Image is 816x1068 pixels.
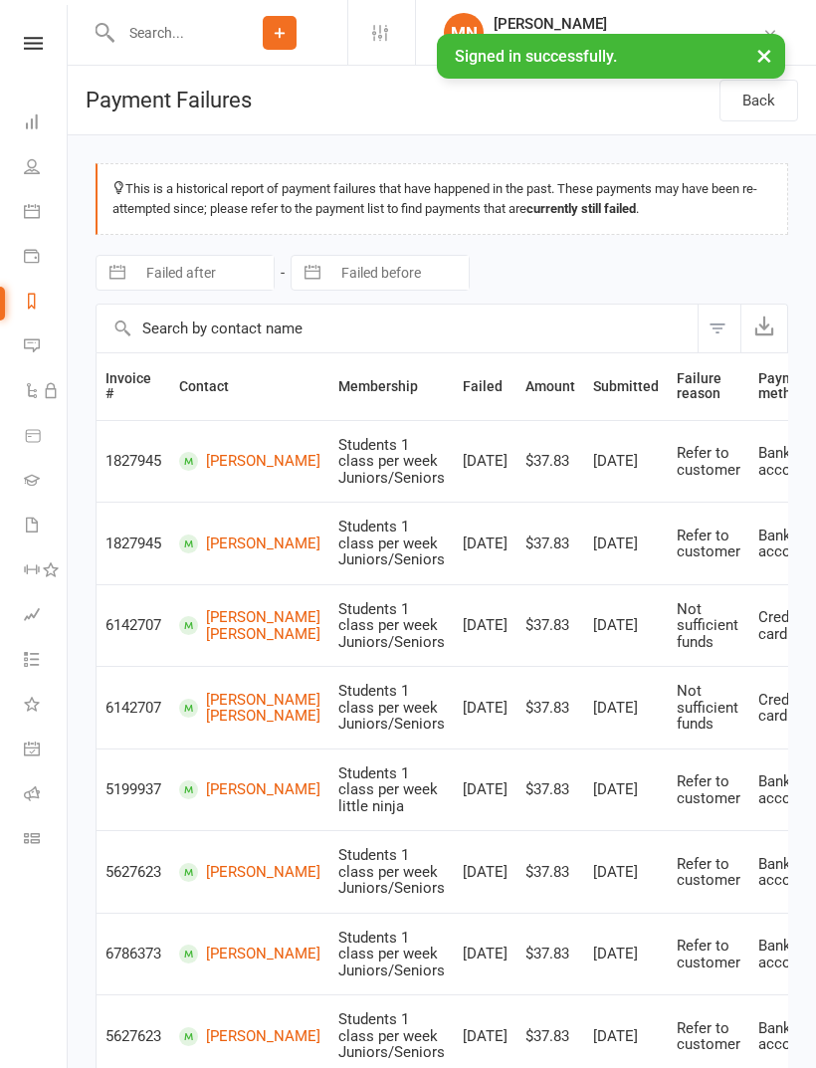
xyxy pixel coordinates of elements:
[516,353,584,420] th: Amount
[135,256,274,290] input: Failed after
[454,353,516,420] th: Failed
[463,453,508,470] div: [DATE]
[105,535,161,552] div: 1827945
[463,781,508,798] div: [DATE]
[114,19,212,47] input: Search...
[593,535,659,552] div: [DATE]
[97,353,170,420] th: Invoice #
[105,453,161,470] div: 1827945
[179,452,320,471] a: [PERSON_NAME]
[677,938,740,970] div: Refer to customer
[105,946,161,962] div: 6786373
[525,781,575,798] div: $37.83
[593,617,659,634] div: [DATE]
[24,684,69,729] a: What's New
[526,201,636,216] strong: currently still failed
[24,191,69,236] a: Calendar
[758,528,815,560] div: Bank account
[338,847,445,897] div: Students 1 class per week Juniors/Seniors
[758,773,815,806] div: Bank account
[24,415,69,460] a: Product Sales
[719,80,798,121] a: Back
[330,256,469,290] input: Failed before
[24,594,69,639] a: Assessments
[455,47,617,66] span: Signed in successfully.
[677,773,740,806] div: Refer to customer
[593,453,659,470] div: [DATE]
[338,601,445,651] div: Students 1 class per week Juniors/Seniors
[746,34,782,77] button: ×
[758,856,815,889] div: Bank account
[24,818,69,863] a: Class kiosk mode
[105,781,161,798] div: 5199937
[68,66,252,134] h1: Payment Failures
[677,445,740,478] div: Refer to customer
[525,864,575,881] div: $37.83
[525,535,575,552] div: $37.83
[593,781,659,798] div: [DATE]
[525,1028,575,1045] div: $37.83
[338,683,445,733] div: Students 1 class per week Juniors/Seniors
[525,946,575,962] div: $37.83
[24,729,69,773] a: General attendance kiosk mode
[179,1027,320,1046] a: [PERSON_NAME]
[463,535,508,552] div: [DATE]
[338,765,445,815] div: Students 1 class per week little ninja
[758,1020,815,1053] div: Bank account
[463,1028,508,1045] div: [DATE]
[463,946,508,962] div: [DATE]
[97,305,698,352] input: Search by contact name
[179,692,320,725] a: [PERSON_NAME] [PERSON_NAME]
[179,609,320,642] a: [PERSON_NAME] [PERSON_NAME]
[677,856,740,889] div: Refer to customer
[179,863,320,882] a: [PERSON_NAME]
[24,146,69,191] a: People
[329,353,454,420] th: Membership
[444,13,484,53] div: MN
[170,353,329,420] th: Contact
[677,683,740,733] div: Not sufficient funds
[105,1028,161,1045] div: 5627623
[593,864,659,881] div: [DATE]
[338,437,445,487] div: Students 1 class per week Juniors/Seniors
[96,163,788,235] div: This is a historical report of payment failures that have happened in the past. These payments ma...
[24,281,69,325] a: Reports
[179,780,320,799] a: [PERSON_NAME]
[24,773,69,818] a: Roll call kiosk mode
[179,945,320,963] a: [PERSON_NAME]
[24,102,69,146] a: Dashboard
[24,236,69,281] a: Payments
[494,33,762,51] div: Shindo Karate Centre [GEOGRAPHIC_DATA]
[758,445,815,478] div: Bank account
[593,946,659,962] div: [DATE]
[338,930,445,979] div: Students 1 class per week Juniors/Seniors
[525,617,575,634] div: $37.83
[105,700,161,717] div: 6142707
[463,864,508,881] div: [DATE]
[668,353,749,420] th: Failure reason
[677,601,740,651] div: Not sufficient funds
[338,519,445,568] div: Students 1 class per week Juniors/Seniors
[584,353,668,420] th: Submitted
[525,453,575,470] div: $37.83
[494,15,762,33] div: [PERSON_NAME]
[463,700,508,717] div: [DATE]
[758,692,815,725] div: Credit card
[593,1028,659,1045] div: [DATE]
[677,528,740,560] div: Refer to customer
[105,864,161,881] div: 5627623
[758,938,815,970] div: Bank account
[179,534,320,553] a: [PERSON_NAME]
[677,1020,740,1053] div: Refer to customer
[758,609,815,642] div: Credit card
[338,1011,445,1061] div: Students 1 class per week Juniors/Seniors
[593,700,659,717] div: [DATE]
[463,617,508,634] div: [DATE]
[105,617,161,634] div: 6142707
[525,700,575,717] div: $37.83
